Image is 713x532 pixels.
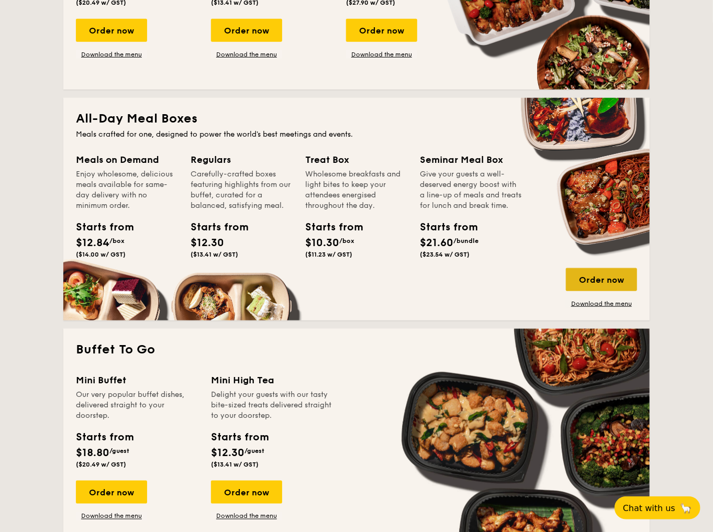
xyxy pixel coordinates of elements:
div: Give your guests a well-deserved energy boost with a line-up of meals and treats for lunch and br... [420,169,522,211]
a: Download the menu [76,50,147,59]
div: Our very popular buffet dishes, delivered straight to your doorstep. [76,390,198,421]
span: ($20.49 w/ GST) [76,461,126,468]
div: Order now [346,19,417,42]
span: ($14.00 w/ GST) [76,251,126,258]
div: Starts from [191,219,238,235]
span: $10.30 [305,237,339,249]
div: Order now [566,268,637,291]
div: Order now [76,481,147,504]
a: Download the menu [346,50,417,59]
div: Order now [211,481,282,504]
span: 🦙 [679,502,692,514]
span: ($13.41 w/ GST) [211,461,259,468]
div: Delight your guests with our tasty bite-sized treats delivered straight to your doorstep. [211,390,333,421]
div: Seminar Meal Box [420,152,522,167]
span: /box [339,237,354,245]
span: /guest [109,447,129,455]
div: Starts from [305,219,352,235]
div: Order now [211,19,282,42]
button: Chat with us🦙 [615,496,700,519]
span: /box [109,237,125,245]
div: Meals on Demand [76,152,178,167]
span: Chat with us [623,503,675,513]
span: ($23.54 w/ GST) [420,251,470,258]
span: $12.30 [211,447,244,459]
div: Mini High Tea [211,373,333,387]
h2: All-Day Meal Boxes [76,110,637,127]
div: Order now [76,19,147,42]
span: /guest [244,447,264,455]
div: Starts from [76,219,123,235]
span: /bundle [453,237,478,245]
div: Starts from [211,429,268,445]
div: Starts from [420,219,467,235]
div: Carefully-crafted boxes featuring highlights from our buffet, curated for a balanced, satisfying ... [191,169,293,211]
a: Download the menu [566,300,637,308]
a: Download the menu [211,50,282,59]
span: $18.80 [76,447,109,459]
h2: Buffet To Go [76,341,637,358]
a: Download the menu [76,512,147,520]
div: Wholesome breakfasts and light bites to keep your attendees energised throughout the day. [305,169,407,211]
a: Download the menu [211,512,282,520]
span: $12.84 [76,237,109,249]
span: ($11.23 w/ GST) [305,251,352,258]
div: Starts from [76,429,133,445]
div: Treat Box [305,152,407,167]
div: Mini Buffet [76,373,198,387]
span: $21.60 [420,237,453,249]
div: Meals crafted for one, designed to power the world's best meetings and events. [76,129,637,140]
span: ($13.41 w/ GST) [191,251,238,258]
span: $12.30 [191,237,224,249]
div: Enjoy wholesome, delicious meals available for same-day delivery with no minimum order. [76,169,178,211]
div: Regulars [191,152,293,167]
